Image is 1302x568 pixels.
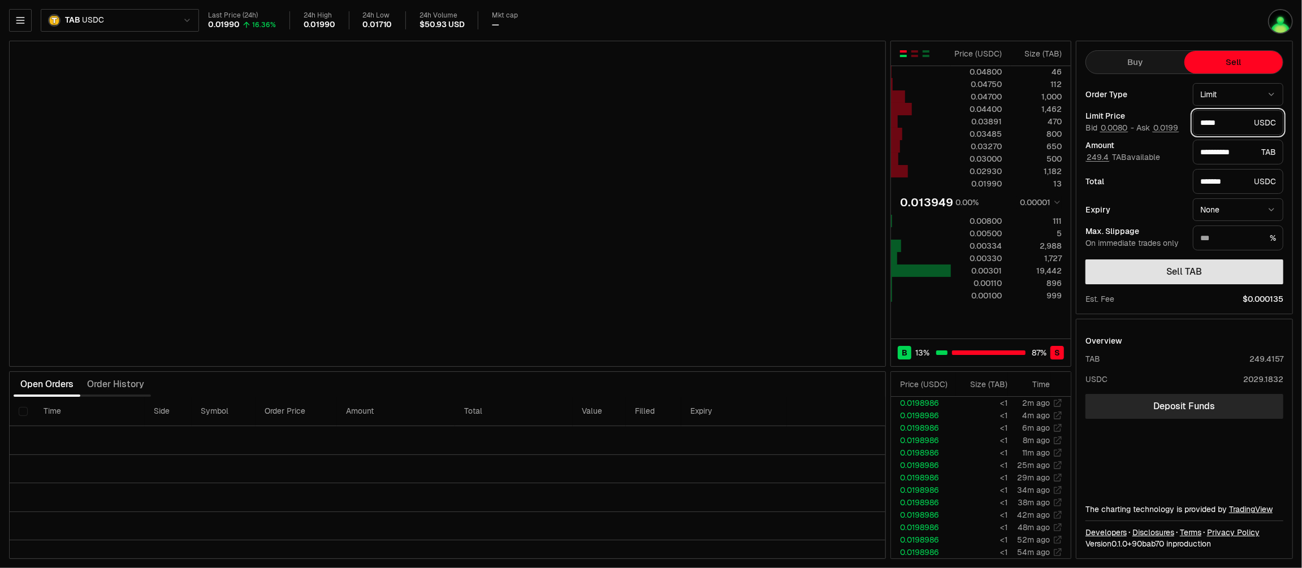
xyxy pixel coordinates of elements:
th: Time [34,397,144,426]
div: 19,442 [1011,265,1062,276]
span: Ask [1136,123,1179,133]
th: Side [145,397,192,426]
div: 249.4157 [1249,353,1283,365]
button: 0.0080 [1100,123,1128,132]
a: Terms [1180,527,1201,538]
span: Bid - [1085,123,1134,133]
div: 0.04750 [951,79,1002,90]
a: Privacy Policy [1207,527,1260,538]
div: $50.93 USD [419,20,464,30]
td: 0.0198986 [891,496,955,509]
time: 25m ago [1017,460,1050,470]
a: Deposit Funds [1085,394,1283,419]
div: 0.03891 [951,116,1002,127]
div: Price ( USDC ) [951,48,1002,59]
time: 48m ago [1018,522,1050,532]
time: 38m ago [1018,497,1050,508]
div: 0.00110 [951,278,1002,289]
div: Expiry [1085,206,1184,214]
div: 0.02930 [951,166,1002,177]
time: 11m ago [1022,448,1050,458]
div: 0.03485 [951,128,1002,140]
div: 0.013949 [900,194,953,210]
td: <1 [955,397,1008,409]
div: Size ( TAB ) [1011,48,1062,59]
a: Developers [1085,527,1127,538]
div: 112 [1011,79,1062,90]
time: 42m ago [1017,510,1050,520]
div: 2029.1832 [1243,374,1283,385]
div: 470 [1011,116,1062,127]
td: 0.0198986 [891,471,955,484]
div: 0.00334 [951,240,1002,252]
td: 0.0198986 [891,484,955,496]
td: <1 [955,546,1008,558]
div: Mkt cap [492,11,518,20]
div: 0.00100 [951,290,1002,301]
span: USDC [82,15,103,25]
button: 0.00001 [1016,196,1062,209]
div: Max. Slippage [1085,227,1184,235]
div: TAB [1085,353,1100,365]
td: 0.0198986 [891,397,955,409]
div: On immediate trades only [1085,239,1184,249]
time: 4m ago [1022,410,1050,420]
div: 896 [1011,278,1062,289]
div: USDC [1193,169,1283,194]
div: Order Type [1085,90,1184,98]
td: 0.0198986 [891,422,955,434]
div: 800 [1011,128,1062,140]
th: Filled [626,397,681,426]
button: None [1193,198,1283,221]
div: 46 [1011,66,1062,77]
button: Show Sell Orders Only [910,49,919,58]
button: Buy [1086,51,1184,73]
div: 13 [1011,178,1062,189]
div: 0.00301 [951,265,1002,276]
div: 0.00500 [951,228,1002,239]
span: B [902,347,907,358]
div: 0.04800 [951,66,1002,77]
div: Limit Price [1085,112,1184,120]
div: 0.03000 [951,153,1002,164]
div: — [492,20,499,30]
div: 999 [1011,290,1062,301]
td: 0.0198986 [891,409,955,422]
div: 24h High [304,11,335,20]
th: Total [455,397,573,426]
div: 0.01710 [363,20,392,30]
td: <1 [955,471,1008,484]
td: 0.0198986 [891,434,955,446]
th: Expiry [681,397,788,426]
time: 8m ago [1023,435,1050,445]
a: Disclosures [1132,527,1174,538]
div: 1,727 [1011,253,1062,264]
div: 0.01990 [951,178,1002,189]
a: TradingView [1229,504,1273,514]
time: 52m ago [1017,535,1050,545]
div: Size ( TAB ) [964,379,1007,390]
button: Sell TAB [1085,259,1283,284]
span: S [1054,347,1060,358]
time: 29m ago [1017,472,1050,483]
div: 24h Low [363,11,392,20]
button: Limit [1193,83,1283,106]
div: 0.00% [955,197,979,208]
div: USDC [1193,110,1283,135]
div: 650 [1011,141,1062,152]
div: Est. Fee [1085,293,1114,305]
div: 0.04400 [951,103,1002,115]
td: <1 [955,446,1008,459]
div: 16.36% [252,20,276,29]
div: 24h Volume [419,11,464,20]
td: 0.0198986 [891,521,955,534]
div: The charting technology is provided by [1085,504,1283,515]
button: 0.0199 [1152,123,1179,132]
td: <1 [955,521,1008,534]
img: m [1269,10,1292,33]
div: Overview [1085,335,1122,346]
button: Show Buy and Sell Orders [899,49,908,58]
div: 0.01990 [304,20,335,30]
div: 0.00800 [951,215,1002,227]
td: 0.0198986 [891,534,955,546]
